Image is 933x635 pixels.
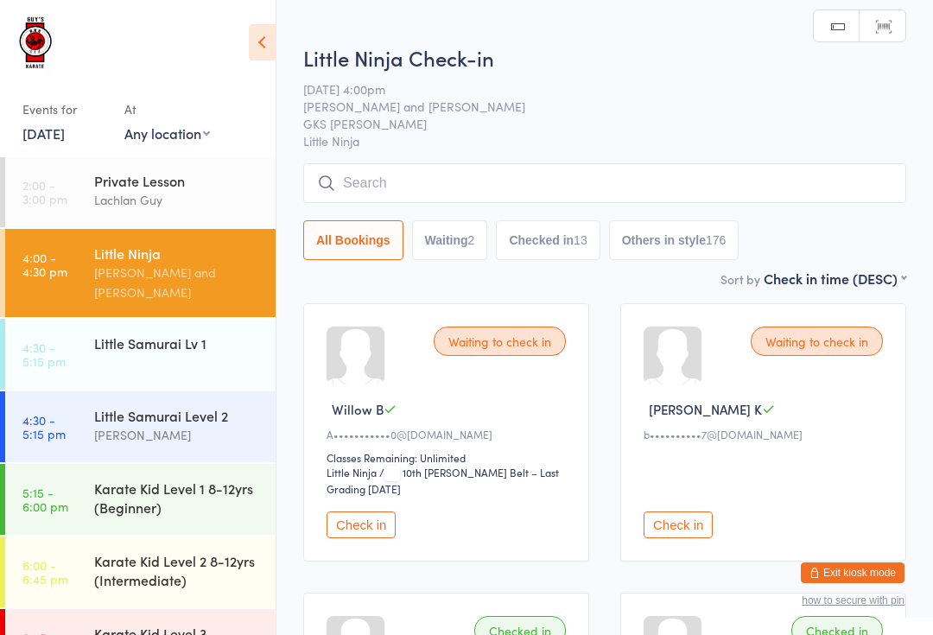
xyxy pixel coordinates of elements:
a: 6:00 -6:45 pmKarate Kid Level 2 8-12yrs (Intermediate) [5,537,276,607]
div: Private Lesson [94,171,261,190]
span: Little Ninja [303,132,906,149]
div: Any location [124,124,210,143]
div: Classes Remaining: Unlimited [327,450,571,465]
button: Others in style176 [609,220,739,260]
div: Check in time (DESC) [764,269,906,288]
button: Waiting2 [412,220,488,260]
input: Search [303,163,906,203]
div: b••••••••••7@[DOMAIN_NAME] [644,427,888,441]
span: Willow B [332,400,384,418]
div: Waiting to check in [434,327,566,356]
button: Check in [644,511,713,538]
a: 4:30 -5:15 pmLittle Samurai Lv 1 [5,319,276,390]
a: 4:00 -4:30 pmLittle Ninja[PERSON_NAME] and [PERSON_NAME] [5,229,276,317]
img: Guy's Karate School [17,13,56,78]
label: Sort by [720,270,760,288]
div: Karate Kid Level 2 8-12yrs (Intermediate) [94,551,261,589]
div: [PERSON_NAME] [94,425,261,445]
div: 13 [574,233,587,247]
button: Exit kiosk mode [801,562,904,583]
span: [PERSON_NAME] and [PERSON_NAME] [303,98,879,115]
span: [DATE] 4:00pm [303,80,879,98]
div: Little Ninja [327,465,377,479]
div: Little Samurai Lv 1 [94,333,261,352]
a: 5:15 -6:00 pmKarate Kid Level 1 8-12yrs (Beginner) [5,464,276,535]
button: Check in [327,511,396,538]
time: 2:00 - 3:00 pm [22,178,67,206]
h2: Little Ninja Check-in [303,43,906,72]
div: [PERSON_NAME] and [PERSON_NAME] [94,263,261,302]
div: A•••••••••••0@[DOMAIN_NAME] [327,427,571,441]
time: 4:00 - 4:30 pm [22,251,67,278]
div: Lachlan Guy [94,190,261,210]
a: [DATE] [22,124,65,143]
div: Waiting to check in [751,327,883,356]
div: Karate Kid Level 1 8-12yrs (Beginner) [94,479,261,517]
div: 2 [468,233,475,247]
time: 6:00 - 6:45 pm [22,558,68,586]
a: 2:00 -3:00 pmPrivate LessonLachlan Guy [5,156,276,227]
time: 4:30 - 5:15 pm [22,413,66,441]
div: Events for [22,95,107,124]
time: 5:15 - 6:00 pm [22,486,68,513]
span: [PERSON_NAME] K [649,400,762,418]
time: 4:30 - 5:15 pm [22,340,66,368]
div: Little Ninja [94,244,261,263]
div: Little Samurai Level 2 [94,406,261,425]
a: 4:30 -5:15 pmLittle Samurai Level 2[PERSON_NAME] [5,391,276,462]
button: All Bookings [303,220,403,260]
div: 176 [706,233,726,247]
span: / 10th [PERSON_NAME] Belt – Last Grading [DATE] [327,465,559,496]
div: At [124,95,210,124]
button: how to secure with pin [802,594,904,606]
button: Checked in13 [496,220,600,260]
span: GKS [PERSON_NAME] [303,115,879,132]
